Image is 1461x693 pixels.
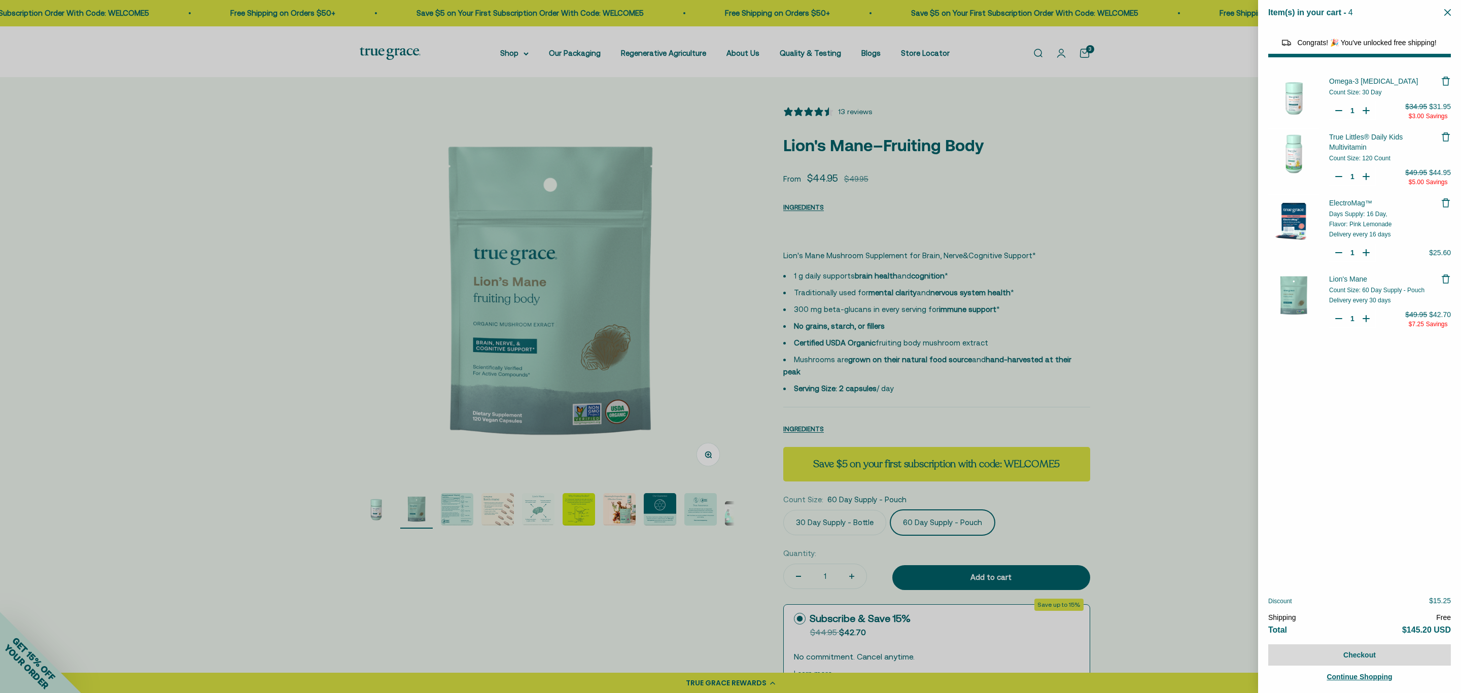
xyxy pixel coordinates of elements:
[1426,179,1448,186] span: Savings
[1268,598,1292,605] span: Discount
[1429,168,1451,177] span: $44.95
[1297,39,1436,47] span: Congrats! 🎉 You've unlocked free shipping!
[1268,128,1319,179] img: True Littles® Daily Kids Multivitamin - 120 Count
[1441,198,1451,208] button: Remove ElectroMag™
[1268,8,1346,17] span: Item(s) in your cart -
[1402,626,1451,634] span: $145.20 USD
[1329,77,1418,85] span: Omega-3 [MEDICAL_DATA]
[1429,102,1451,111] span: $31.95
[1268,270,1319,321] img: Lion&#39;s Mane - 60 Day Supply - Pouch
[1409,321,1424,328] span: $7.25
[1347,248,1358,258] input: Quantity for ElectroMag™
[1429,597,1451,605] span: $15.25
[1268,73,1319,123] img: Omega-3 Fish Oil - 30 Day
[1329,155,1390,162] span: Count Size: 120 Count
[1329,76,1441,86] a: Omega-3 [MEDICAL_DATA]
[1444,8,1451,17] button: Close
[1329,211,1387,218] span: Days Supply: 16 Day,
[1436,613,1451,621] span: Free
[1426,113,1448,120] span: Savings
[1347,314,1358,324] input: Quantity for Lion's Mane
[1405,102,1427,111] span: $34.95
[1329,89,1381,96] span: Count Size: 30 Day
[1329,275,1367,283] span: Lion's Mane
[1409,179,1424,186] span: $5.00
[1441,76,1451,86] button: Remove Omega-3 Fish Oil
[1329,132,1441,152] a: True Littles® Daily Kids Multivitamin
[1329,274,1441,284] a: Lion's Mane
[1441,132,1451,142] button: Remove True Littles® Daily Kids Multivitamin
[1329,230,1441,238] div: Delivery every 16 days
[1405,310,1427,319] span: $49.95
[1327,673,1392,681] span: Continue Shopping
[1409,113,1424,120] span: $3.00
[1348,8,1353,17] span: 4
[1268,626,1287,634] span: Total
[1280,37,1293,49] img: Reward bar icon image
[1329,199,1372,207] span: ElectroMag™
[1429,249,1451,257] span: $25.60
[1429,310,1451,319] span: $42.70
[1347,171,1358,182] input: Quantity for True Littles® Daily Kids Multivitamin
[1329,287,1424,294] span: Count Size: 60 Day Supply - Pouch
[1441,274,1451,284] button: Remove Lion's Mane
[1405,168,1427,177] span: $49.95
[1268,644,1451,666] button: Checkout
[1329,133,1403,151] span: True Littles® Daily Kids Multivitamin
[1268,613,1296,621] span: Shipping
[1268,671,1451,683] a: Continue Shopping
[1347,106,1358,116] input: Quantity for Omega-3 Fish Oil
[1329,198,1441,208] a: ElectroMag™
[1329,221,1392,228] span: Flavor: Pink Lemonade
[1329,296,1441,304] div: Delivery every 30 days
[1426,321,1448,328] span: Savings
[1268,194,1319,245] img: ElectroMag™ - 16 Day / Pink Lemonade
